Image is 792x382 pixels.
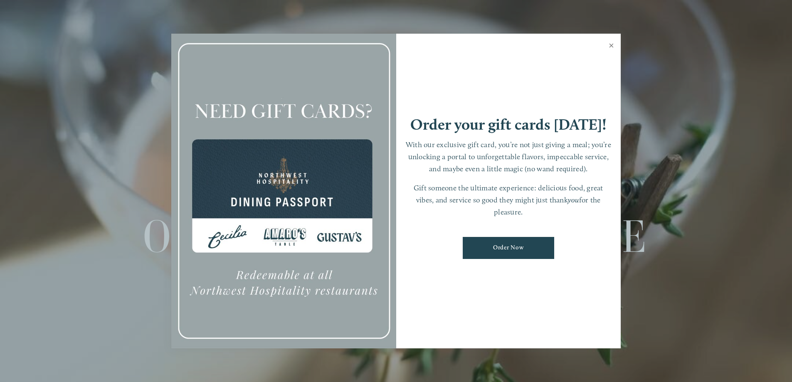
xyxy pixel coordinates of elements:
[405,182,613,218] p: Gift someone the ultimate experience: delicious food, great vibes, and service so good they might...
[410,117,607,132] h1: Order your gift cards [DATE]!
[405,139,613,175] p: With our exclusive gift card, you’re not just giving a meal; you’re unlocking a portal to unforge...
[603,35,619,58] a: Close
[568,195,579,204] em: you
[463,237,554,259] a: Order Now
